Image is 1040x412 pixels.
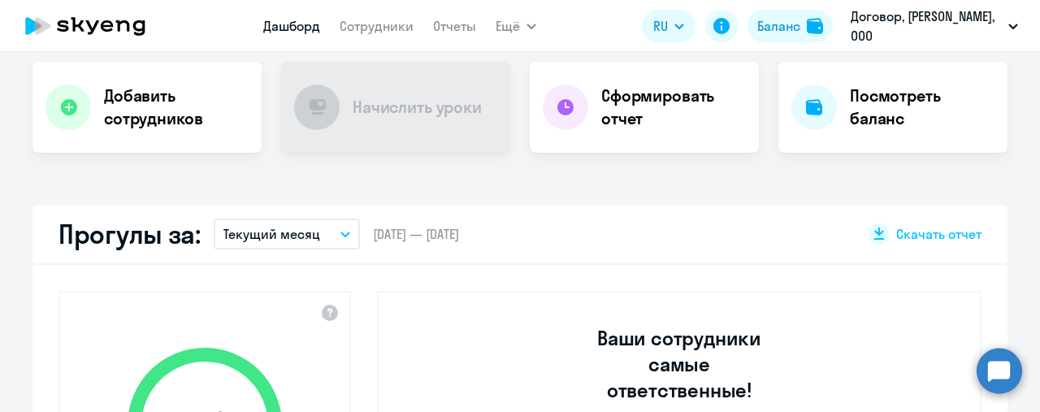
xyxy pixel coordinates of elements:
button: Текущий месяц [214,219,360,249]
h4: Посмотреть баланс [850,85,994,130]
span: RU [653,16,668,36]
span: Скачать отчет [896,225,981,243]
h4: Добавить сотрудников [104,85,249,130]
span: Ещё [496,16,520,36]
h4: Начислить уроки [353,96,482,119]
span: [DATE] — [DATE] [373,225,459,243]
h2: Прогулы за: [58,218,201,250]
h4: Сформировать отчет [601,85,746,130]
p: Договор, [PERSON_NAME], ООО [851,7,1002,46]
button: Балансbalance [747,10,833,42]
button: Договор, [PERSON_NAME], ООО [843,7,1026,46]
a: Отчеты [433,18,476,34]
img: balance [807,18,823,34]
div: Баланс [757,16,800,36]
h3: Ваши сотрудники самые ответственные! [575,325,784,403]
button: RU [642,10,695,42]
a: Сотрудники [340,18,414,34]
p: Текущий месяц [223,224,320,244]
a: Дашборд [263,18,320,34]
button: Ещё [496,10,536,42]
